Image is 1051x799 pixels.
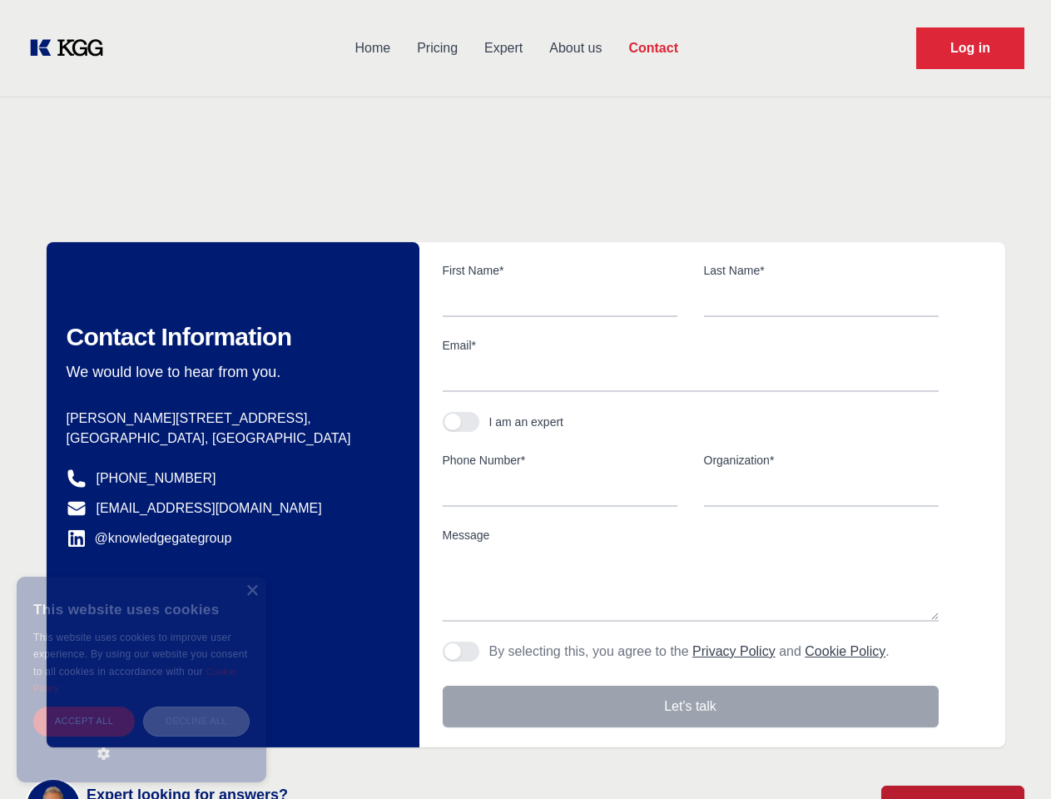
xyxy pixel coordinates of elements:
a: @knowledgegategroup [67,529,232,548]
a: Request Demo [916,27,1024,69]
div: Accept all [33,707,135,736]
h2: Contact Information [67,322,393,352]
iframe: Chat Widget [968,719,1051,799]
a: Home [341,27,404,70]
div: Close [245,585,258,598]
span: This website uses cookies to improve user experience. By using our website you consent to all coo... [33,632,247,677]
label: First Name* [443,262,677,279]
p: [PERSON_NAME][STREET_ADDRESS], [67,409,393,429]
a: Pricing [404,27,471,70]
label: Last Name* [704,262,939,279]
p: We would love to hear from you. [67,362,393,382]
label: Message [443,527,939,543]
a: Expert [471,27,536,70]
a: KOL Knowledge Platform: Talk to Key External Experts (KEE) [27,35,117,62]
a: [PHONE_NUMBER] [97,469,216,489]
label: Organization* [704,452,939,469]
a: Cookie Policy [33,667,236,693]
label: Email* [443,337,939,354]
button: Let's talk [443,686,939,727]
label: Phone Number* [443,452,677,469]
a: Cookie Policy [805,644,885,658]
p: By selecting this, you agree to the and . [489,642,890,662]
a: Privacy Policy [692,644,776,658]
a: About us [536,27,615,70]
a: Contact [615,27,692,70]
div: I am an expert [489,414,564,430]
div: This website uses cookies [33,589,250,629]
a: [EMAIL_ADDRESS][DOMAIN_NAME] [97,499,322,519]
p: [GEOGRAPHIC_DATA], [GEOGRAPHIC_DATA] [67,429,393,449]
div: Decline all [143,707,250,736]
